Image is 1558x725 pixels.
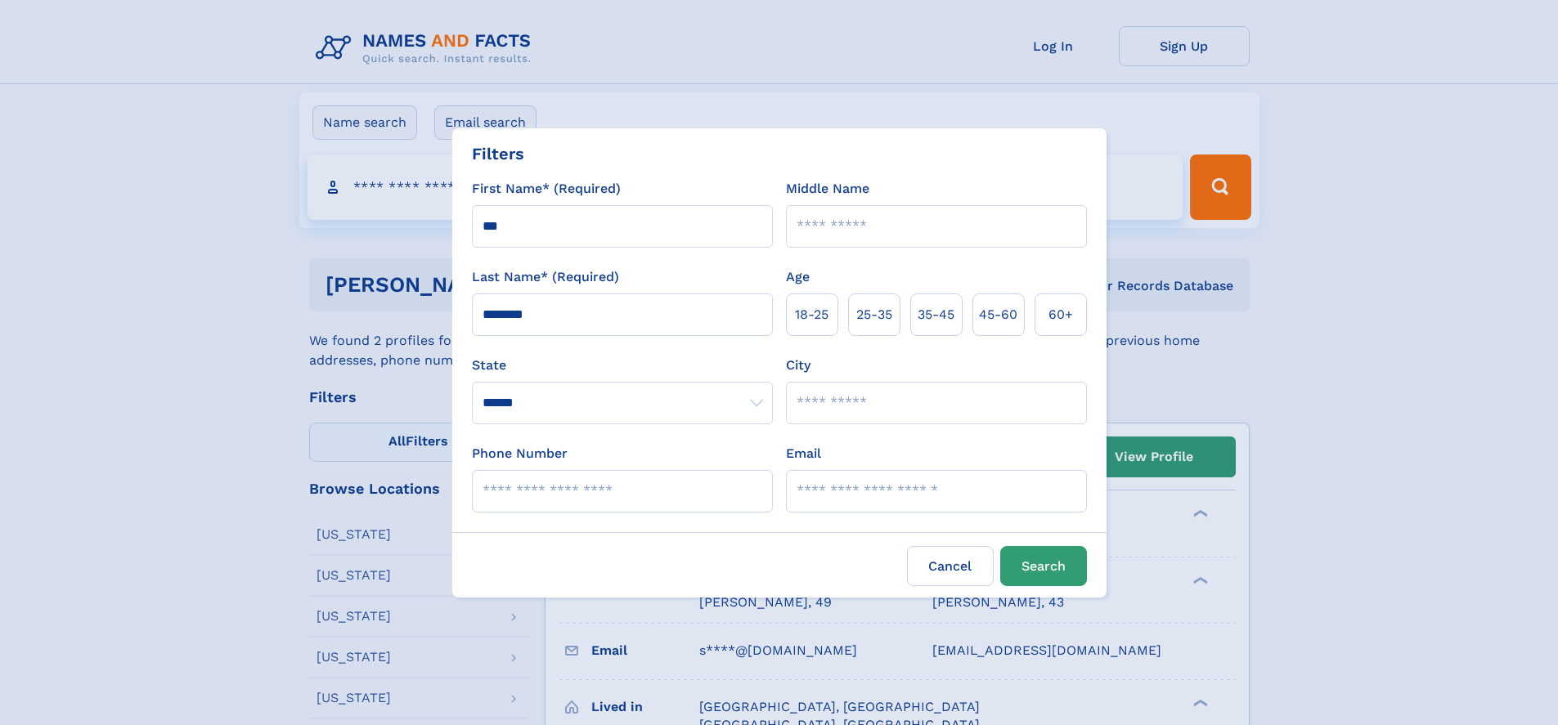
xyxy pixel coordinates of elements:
[856,305,892,324] span: 25‑35
[795,305,828,324] span: 18‑25
[472,356,773,375] label: State
[786,444,821,463] label: Email
[918,305,954,324] span: 35‑45
[979,305,1017,324] span: 45‑60
[472,141,524,166] div: Filters
[786,267,810,287] label: Age
[472,267,619,287] label: Last Name* (Required)
[786,179,869,199] label: Middle Name
[907,546,994,586] label: Cancel
[1048,305,1073,324] span: 60+
[786,356,810,375] label: City
[472,179,621,199] label: First Name* (Required)
[472,444,568,463] label: Phone Number
[1000,546,1087,586] button: Search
